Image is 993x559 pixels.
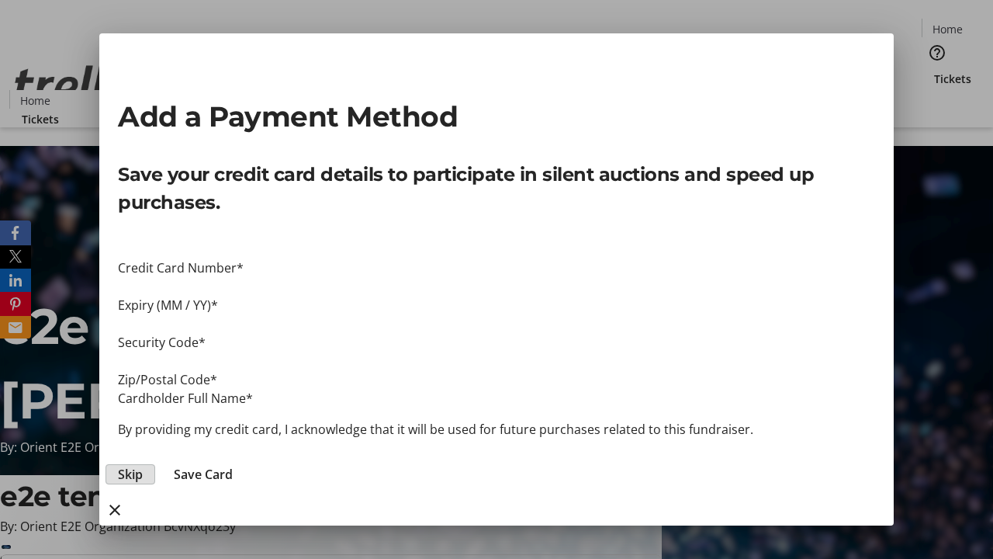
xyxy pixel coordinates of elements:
button: Save Card [161,465,245,484]
label: Credit Card Number* [118,259,244,276]
iframe: Secure card number input frame [118,277,875,296]
p: By providing my credit card, I acknowledge that it will be used for future purchases related to t... [118,420,875,439]
div: Zip/Postal Code* [118,370,875,389]
iframe: Secure expiration date input frame [118,314,875,333]
iframe: Secure CVC input frame [118,352,875,370]
button: Skip [106,464,155,484]
label: Security Code* [118,334,206,351]
label: Expiry (MM / YY)* [118,297,218,314]
div: Cardholder Full Name* [118,389,875,408]
button: close [99,495,130,526]
span: Save Card [174,465,233,484]
h2: Add a Payment Method [118,95,875,137]
span: Skip [118,465,143,484]
p: Save your credit card details to participate in silent auctions and speed up purchases. [118,161,875,217]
